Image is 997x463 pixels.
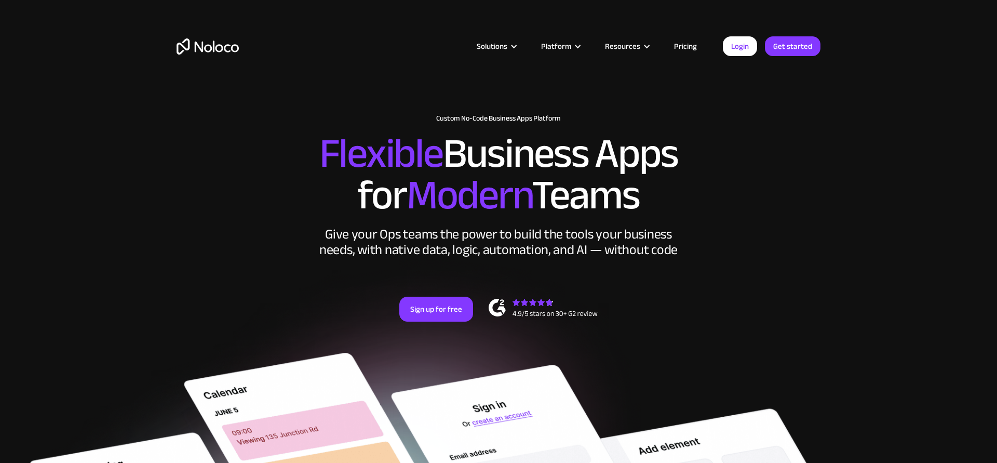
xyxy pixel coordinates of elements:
[317,227,680,258] div: Give your Ops teams the power to build the tools your business needs, with native data, logic, au...
[528,39,592,53] div: Platform
[723,36,757,56] a: Login
[177,114,820,123] h1: Custom No-Code Business Apps Platform
[399,297,473,322] a: Sign up for free
[605,39,640,53] div: Resources
[592,39,661,53] div: Resources
[477,39,507,53] div: Solutions
[177,133,820,216] h2: Business Apps for Teams
[541,39,571,53] div: Platform
[464,39,528,53] div: Solutions
[765,36,820,56] a: Get started
[319,115,443,192] span: Flexible
[177,38,239,55] a: home
[407,156,532,234] span: Modern
[661,39,710,53] a: Pricing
